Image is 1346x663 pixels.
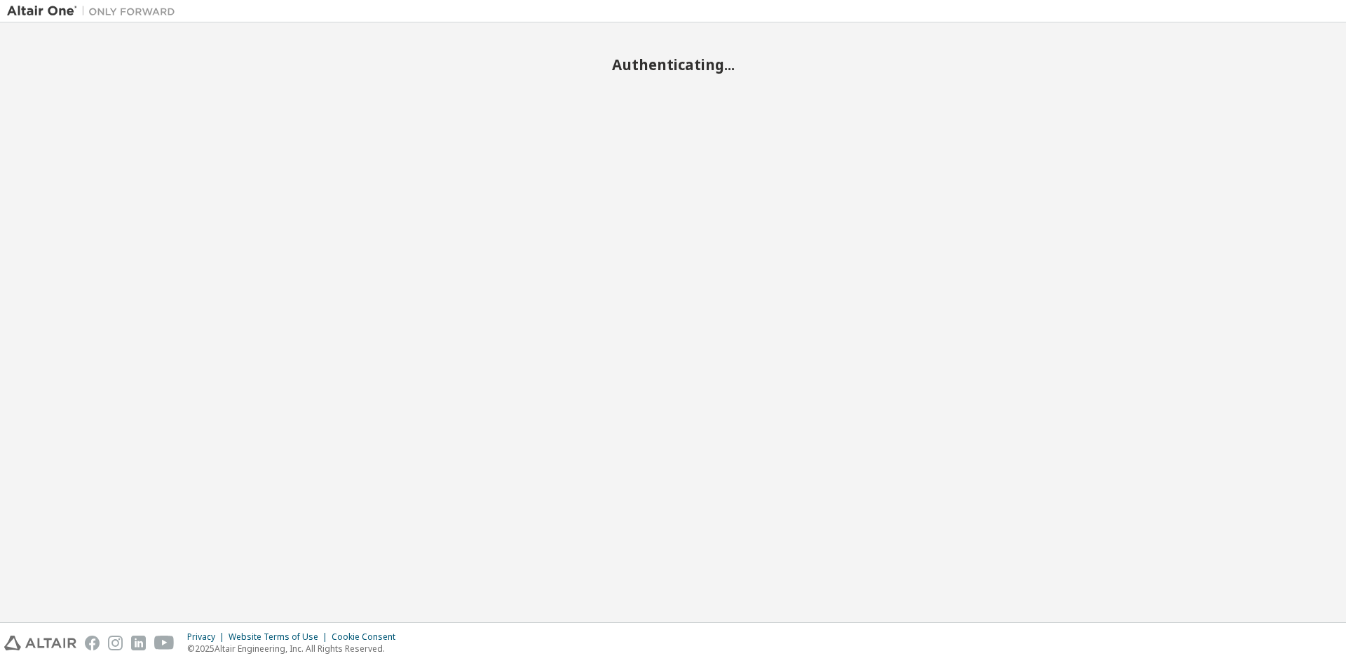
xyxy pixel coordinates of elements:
[4,636,76,650] img: altair_logo.svg
[131,636,146,650] img: linkedin.svg
[332,631,404,643] div: Cookie Consent
[108,636,123,650] img: instagram.svg
[229,631,332,643] div: Website Terms of Use
[187,643,404,655] p: © 2025 Altair Engineering, Inc. All Rights Reserved.
[7,4,182,18] img: Altair One
[85,636,100,650] img: facebook.svg
[7,55,1339,74] h2: Authenticating...
[187,631,229,643] div: Privacy
[154,636,175,650] img: youtube.svg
